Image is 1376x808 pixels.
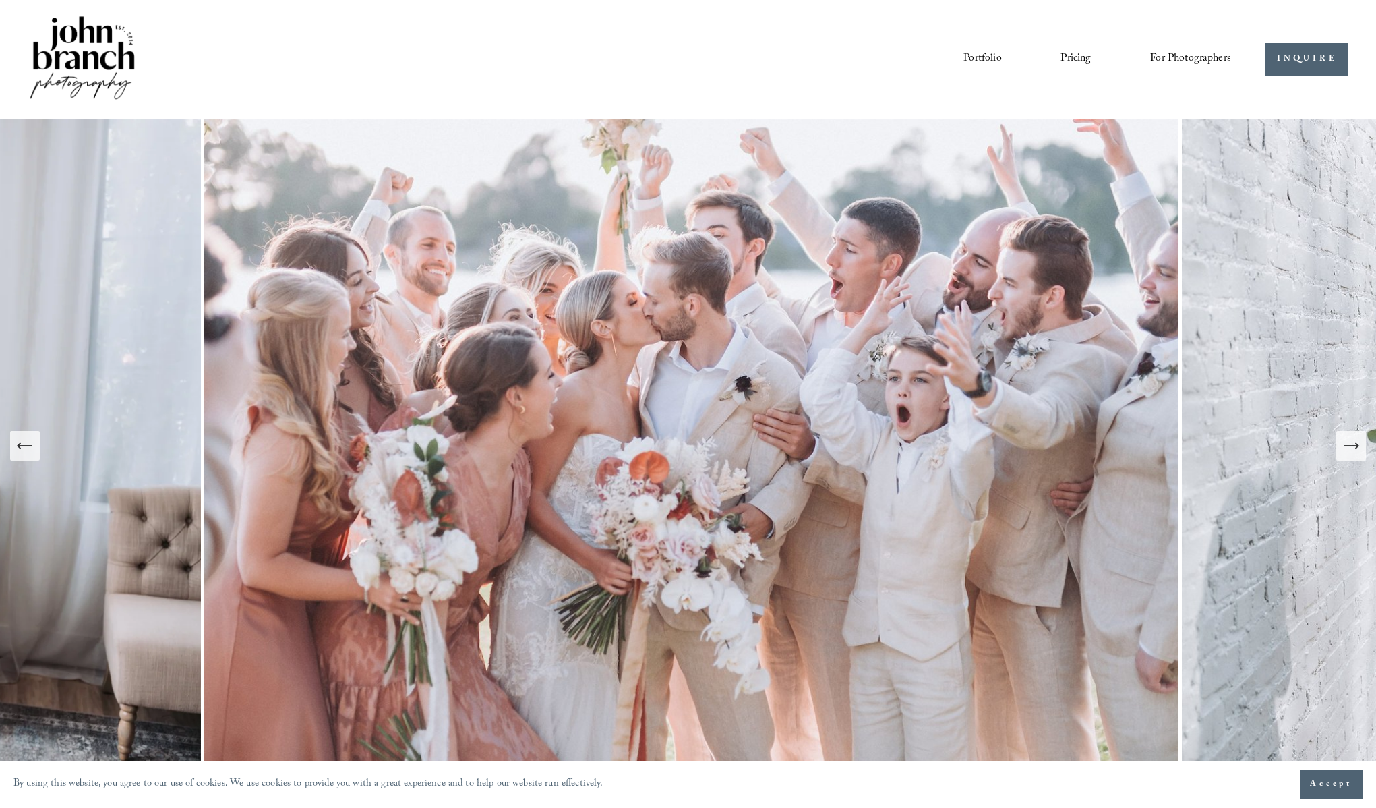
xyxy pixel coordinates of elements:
[28,13,137,105] img: John Branch IV Photography
[1150,48,1231,71] a: folder dropdown
[1150,49,1231,69] span: For Photographers
[1310,778,1352,791] span: Accept
[1336,431,1366,461] button: Next Slide
[1300,770,1363,799] button: Accept
[10,431,40,461] button: Previous Slide
[963,48,1001,71] a: Portfolio
[13,775,603,795] p: By using this website, you agree to our use of cookies. We use cookies to provide you with a grea...
[1060,48,1091,71] a: Pricing
[201,119,1182,773] img: A wedding party celebrating outdoors, featuring a bride and groom kissing amidst cheering bridesm...
[1265,43,1348,76] a: INQUIRE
